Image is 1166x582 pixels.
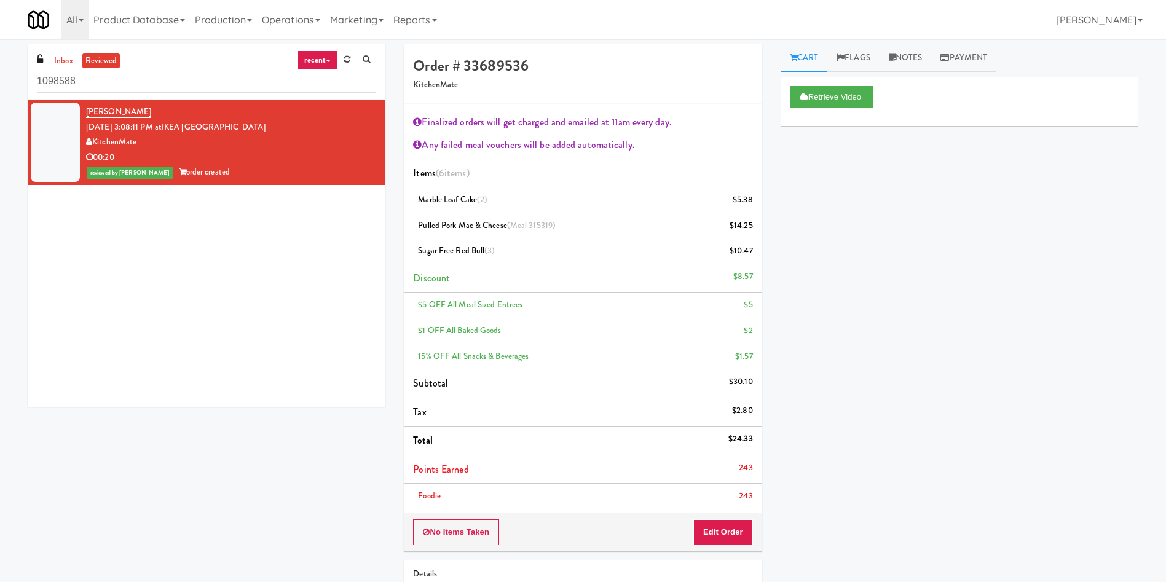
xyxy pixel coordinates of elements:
[732,403,753,419] div: $2.80
[880,44,932,72] a: Notes
[418,299,522,310] span: $5 OFF All Meal Sized Entrees
[739,460,752,476] div: 243
[413,58,752,74] h4: Order # 33689536
[728,431,753,447] div: $24.33
[86,121,162,133] span: [DATE] 3:08:11 PM at
[418,324,501,336] span: $1 OFF All Baked Goods
[86,106,151,118] a: [PERSON_NAME]
[730,218,753,234] div: $14.25
[827,44,880,72] a: Flags
[86,150,376,165] div: 00:20
[179,166,230,178] span: order created
[418,490,441,501] span: Foodie
[37,70,376,93] input: Search vision orders
[413,81,752,90] h5: KitchenMate
[730,243,753,259] div: $10.47
[507,219,556,231] span: (Meal 315319)
[413,376,448,390] span: Subtotal
[484,245,495,256] span: (3)
[739,489,752,504] div: 243
[413,519,499,545] button: No Items Taken
[735,349,753,364] div: $1.57
[418,245,495,256] span: Sugar Free Red Bull
[28,100,385,185] li: [PERSON_NAME][DATE] 3:08:11 PM atIKEA [GEOGRAPHIC_DATA]KitchenMate00:20reviewed by [PERSON_NAME]o...
[931,44,996,72] a: Payment
[744,297,752,313] div: $5
[418,219,556,231] span: Pulled Pork Mac & Cheese
[790,86,873,108] button: Retrieve Video
[744,323,752,339] div: $2
[418,350,529,362] span: 15% OFF All Snacks & Beverages
[413,271,450,285] span: Discount
[82,53,120,69] a: reviewed
[413,462,468,476] span: Points Earned
[87,167,173,179] span: reviewed by [PERSON_NAME]
[733,269,753,285] div: $8.57
[729,374,753,390] div: $30.10
[413,166,469,180] span: Items
[413,405,426,419] span: Tax
[477,194,487,205] span: (2)
[28,9,49,31] img: Micromart
[297,50,338,70] a: recent
[86,135,376,150] div: KitchenMate
[413,136,752,154] div: Any failed meal vouchers will be added automatically.
[693,519,753,545] button: Edit Order
[436,166,470,180] span: (6 )
[413,567,752,582] div: Details
[444,166,467,180] ng-pluralize: items
[781,44,828,72] a: Cart
[733,192,753,208] div: $5.38
[413,113,752,132] div: Finalized orders will get charged and emailed at 11am every day.
[418,194,487,205] span: Marble Loaf Cake
[413,433,433,447] span: Total
[51,53,76,69] a: inbox
[162,121,266,133] a: IKEA [GEOGRAPHIC_DATA]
